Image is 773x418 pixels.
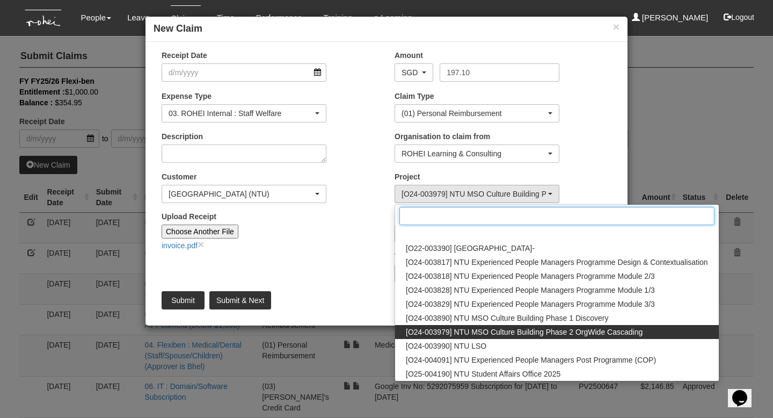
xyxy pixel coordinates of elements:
input: Search [399,207,714,225]
button: Nanyang Technological University (NTU) [162,185,326,203]
span: [O24-003979] NTU MSO Culture Building Phase 2 OrgWide Cascading [406,327,643,337]
div: 03. ROHEI Internal : Staff Welfare [169,108,313,119]
label: Claim Type [395,91,434,102]
span: [O25-004190] NTU Student Affairs Office 2025 [406,369,560,379]
button: × [613,21,619,32]
input: d/m/yyyy [162,63,326,82]
input: Choose Another File [162,225,238,239]
span: [O24-003890] NTU MSO Culture Building Phase 1 Discovery [406,313,608,323]
span: [O24-004091] NTU Experienced People Managers Post Programme (COP) [406,355,656,365]
label: Receipt Date [162,50,207,61]
button: ROHEI Learning & Consulting [395,145,559,163]
b: New Claim [154,23,202,34]
div: (01) Personal Reimbursement [402,108,546,119]
label: Expense Type [162,91,212,102]
span: [O24-003828] NTU Experienced People Managers Programme Module 1/3 [406,285,655,296]
a: close [198,238,204,250]
button: (01) Personal Reimbursement [395,104,559,122]
div: [O24-003979] NTU MSO Culture Building Phase 2 OrgWide Cascading [402,189,546,199]
label: Customer [162,171,196,182]
div: [GEOGRAPHIC_DATA] (NTU) [169,189,313,199]
iframe: chat widget [728,375,762,407]
input: Submit & Next [209,291,271,309]
label: Upload Receipt [162,211,216,222]
button: [O24-003979] NTU MSO Culture Building Phase 2 OrgWide Cascading [395,185,559,203]
span: [O24-003829] NTU Experienced People Managers Programme Module 3/3 [406,299,655,309]
span: [O24-003817] NTU Experienced People Managers Programme Design & Contextualisation [406,257,708,268]
label: Organisation to claim from [395,131,490,142]
div: ROHEI Learning & Consulting [402,148,546,159]
span: [O24-003818] NTU Experienced People Managers Programme Module 2/3 [406,271,655,282]
label: Project [395,171,420,182]
span: [O24-003990] NTU LSO [406,341,486,351]
input: Submit [162,291,205,309]
div: SGD [402,67,420,78]
a: invoice.pdf [162,241,198,250]
button: SGD [395,63,433,82]
span: [O22-003390] [GEOGRAPHIC_DATA]- [406,243,535,254]
label: Description [162,131,203,142]
label: Amount [395,50,423,61]
button: 03. ROHEI Internal : Staff Welfare [162,104,326,122]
